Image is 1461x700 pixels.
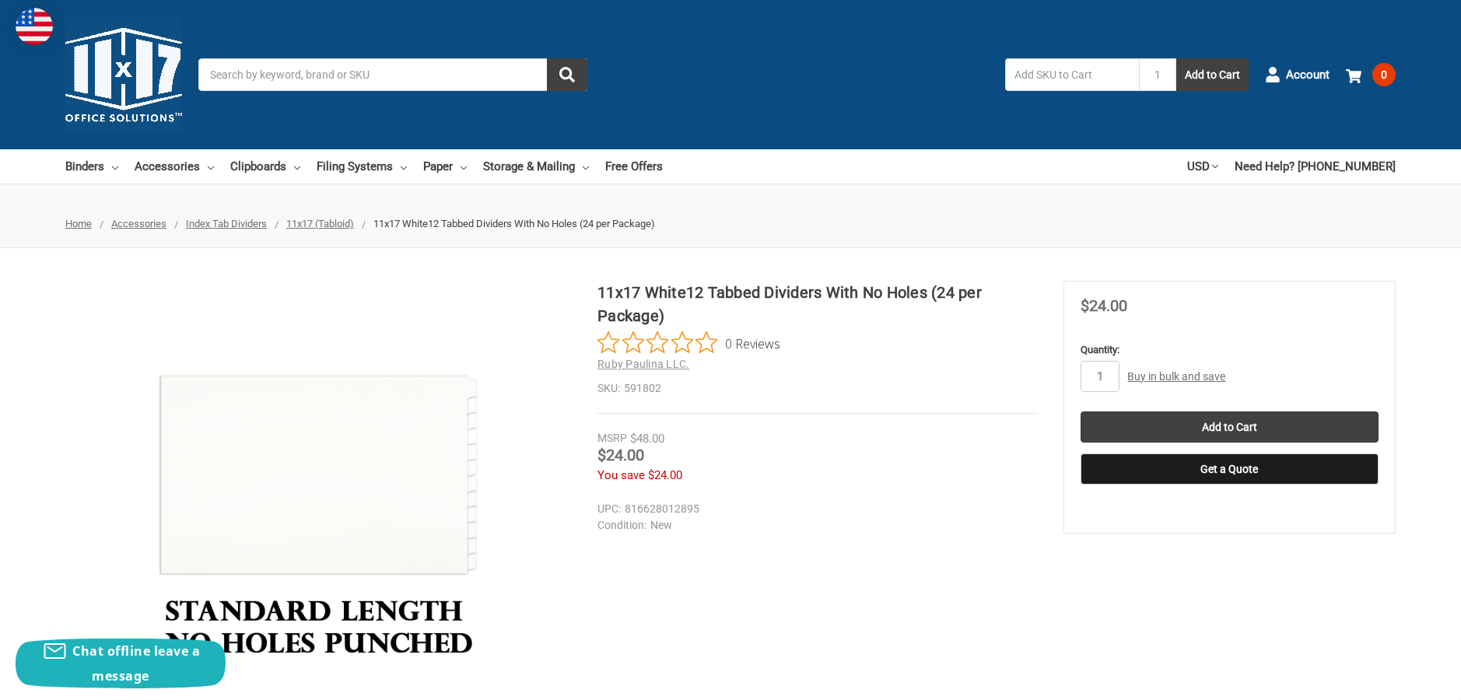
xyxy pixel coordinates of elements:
[597,501,1031,517] dd: 816628012895
[483,149,589,184] a: Storage & Mailing
[1081,342,1379,358] label: Quantity:
[597,430,627,446] div: MSRP
[605,149,663,184] a: Free Offers
[597,358,689,370] a: Ruby Paulina LLC.
[1187,149,1218,184] a: USD
[597,501,621,517] dt: UPC:
[1235,149,1396,184] a: Need Help? [PHONE_NUMBER]
[1265,54,1330,95] a: Account
[198,58,587,91] input: Search by keyword, brand or SKU
[597,281,1038,327] h1: 11x17 White12 Tabbed Dividers With No Holes (24 per Package)
[597,468,645,482] span: You save
[1176,58,1249,91] button: Add to Cart
[1081,411,1379,443] input: Add to Cart
[373,218,655,229] span: 11x17 White12 Tabbed Dividers With No Holes (24 per Package)
[186,218,267,229] a: Index Tab Dividers
[1286,66,1330,84] span: Account
[124,281,513,670] img: 11x17 White12 Tabbed Dividers With No Holes (24 per Package)
[1372,63,1396,86] span: 0
[135,149,214,184] a: Accessories
[317,149,407,184] a: Filing Systems
[72,642,200,684] span: Chat offline leave a message
[1005,58,1139,91] input: Add SKU to Cart
[286,218,354,229] a: 11x17 (Tabloid)
[111,218,166,229] a: Accessories
[1127,370,1225,383] a: Buy in bulk and save
[1081,296,1127,315] span: $24.00
[65,149,118,184] a: Binders
[230,149,300,184] a: Clipboards
[725,331,780,355] span: 0 Reviews
[597,380,620,397] dt: SKU:
[630,432,664,446] span: $48.00
[597,517,1031,534] dd: New
[423,149,467,184] a: Paper
[597,331,780,355] button: Rated 0 out of 5 stars from 0 reviews. Jump to reviews.
[1081,453,1379,485] button: Get a Quote
[648,468,682,482] span: $24.00
[65,218,92,229] a: Home
[597,517,646,534] dt: Condition:
[16,639,226,688] button: Chat offline leave a message
[16,8,53,45] img: duty and tax information for United States
[597,446,644,464] span: $24.00
[597,380,1038,397] dd: 591802
[1346,54,1396,95] a: 0
[65,16,182,133] img: 11x17.com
